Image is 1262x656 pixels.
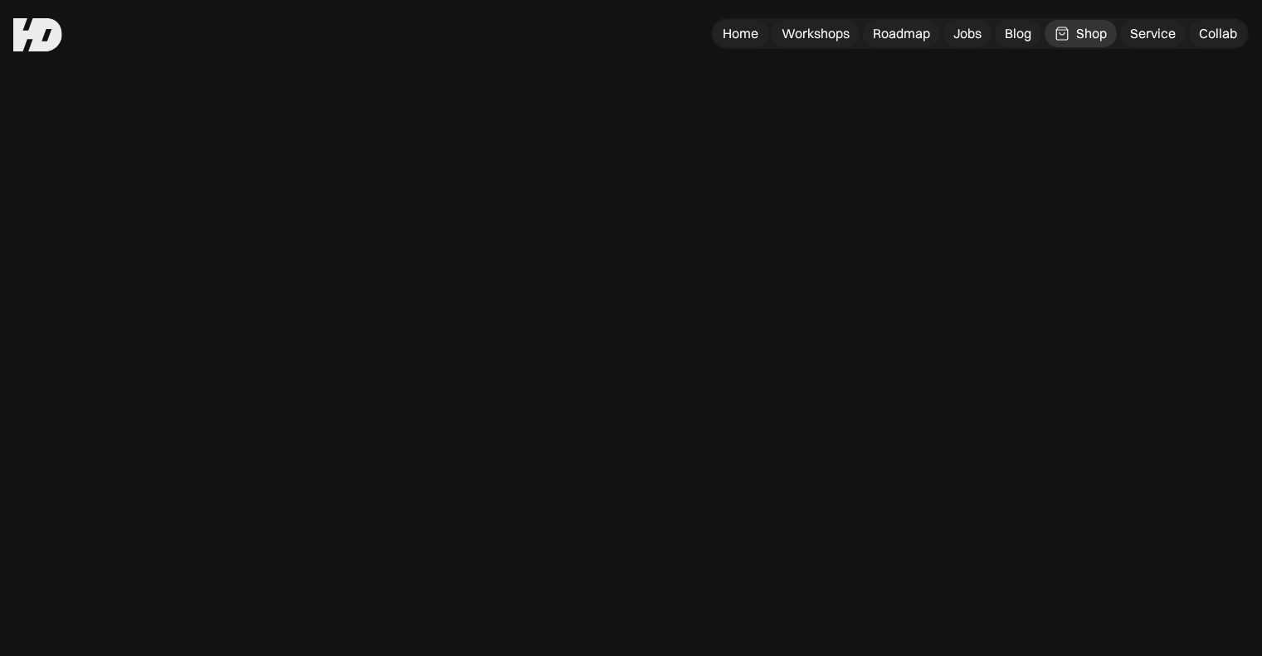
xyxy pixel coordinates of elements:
[1189,20,1247,47] a: Collab
[1199,25,1237,42] div: Collab
[772,20,860,47] a: Workshops
[1005,25,1031,42] div: Blog
[713,20,768,47] a: Home
[873,25,930,42] div: Roadmap
[1076,25,1107,42] div: Shop
[943,20,992,47] a: Jobs
[863,20,940,47] a: Roadmap
[782,25,850,42] div: Workshops
[1045,20,1117,47] a: Shop
[1120,20,1186,47] a: Service
[995,20,1041,47] a: Blog
[953,25,982,42] div: Jobs
[1130,25,1176,42] div: Service
[723,25,758,42] div: Home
